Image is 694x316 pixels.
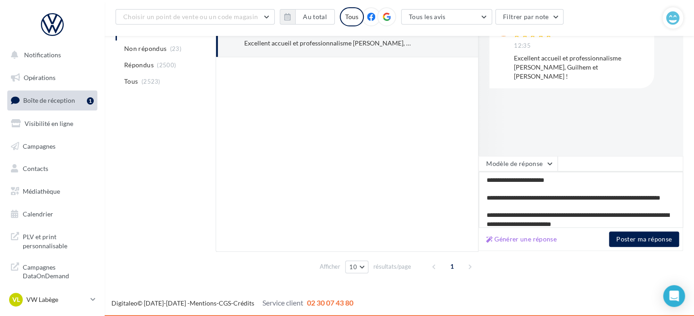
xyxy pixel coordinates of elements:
a: Mentions [190,299,216,307]
a: Visibilité en ligne [5,114,99,133]
span: Répondus [124,60,154,70]
button: Filtrer par note [495,9,564,25]
div: Excellent accueil et professionnalisme [PERSON_NAME], Guilhem et [PERSON_NAME] ! [244,39,411,48]
p: VW Labège [26,295,87,304]
a: VL VW Labège [7,291,97,308]
button: Au total [280,9,335,25]
button: Choisir un point de vente ou un code magasin [116,9,275,25]
button: Générer une réponse [483,234,560,245]
span: (2523) [141,78,161,85]
button: Modèle de réponse [478,156,558,171]
span: (23) [170,45,181,52]
a: CGS [219,299,231,307]
a: Crédits [233,299,254,307]
span: 12:35 [514,42,531,50]
div: Tous [340,7,364,26]
span: Choisir un point de vente ou un code magasin [123,13,258,20]
span: © [DATE]-[DATE] - - - [111,299,353,307]
a: PLV et print personnalisable [5,227,99,254]
a: Digitaleo [111,299,137,307]
span: 02 30 07 43 80 [307,298,353,307]
span: Visibilité en ligne [25,120,73,127]
button: Tous les avis [401,9,492,25]
span: 1 [445,259,459,274]
button: Notifications [5,45,96,65]
span: Boîte de réception [23,96,75,104]
div: 1 [87,97,94,105]
span: Service client [262,298,303,307]
span: (2500) [157,61,176,69]
a: Calendrier [5,205,99,224]
span: Notifications [24,51,61,59]
a: Boîte de réception1 [5,90,99,110]
span: PLV et print personnalisable [23,231,94,250]
span: VL [12,295,20,304]
span: Calendrier [23,210,53,218]
a: Campagnes DataOnDemand [5,257,99,284]
span: Contacts [23,165,48,172]
a: Campagnes [5,137,99,156]
span: résultats/page [373,262,411,271]
span: Opérations [24,74,55,81]
span: Non répondus [124,44,166,53]
span: Campagnes [23,142,55,150]
span: 10 [349,263,357,271]
button: Poster ma réponse [609,231,679,247]
button: 10 [345,261,368,273]
div: Excellent accueil et professionnalisme [PERSON_NAME], Guilhem et [PERSON_NAME] ! [514,54,647,81]
span: Tous [124,77,138,86]
span: Campagnes DataOnDemand [23,261,94,281]
span: Afficher [320,262,340,271]
span: Tous les avis [409,13,446,20]
a: Opérations [5,68,99,87]
a: Contacts [5,159,99,178]
span: Médiathèque [23,187,60,195]
button: Au total [295,9,335,25]
a: Médiathèque [5,182,99,201]
div: Open Intercom Messenger [663,285,685,307]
